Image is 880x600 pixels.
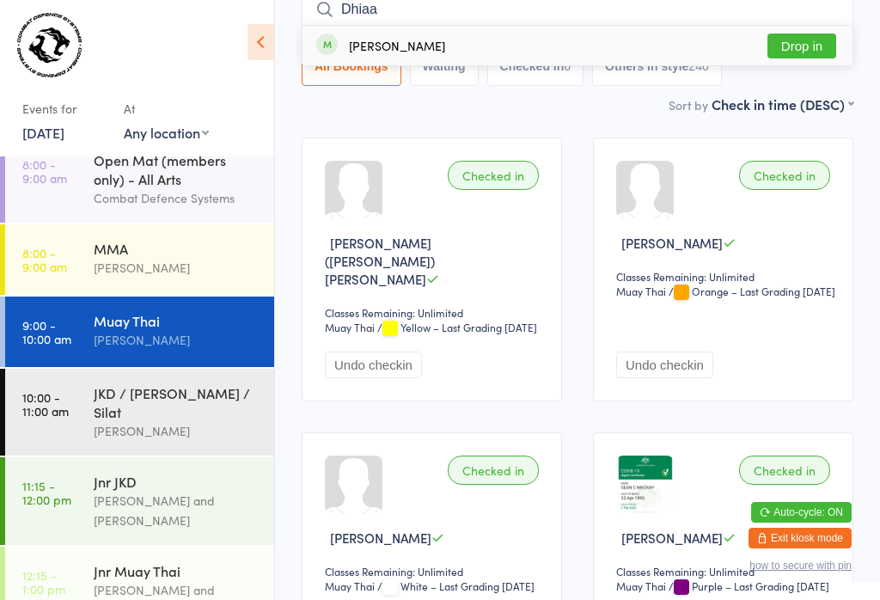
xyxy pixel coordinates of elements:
span: / Purple – Last Grading [DATE] [669,579,829,593]
button: Exit kiosk mode [749,528,852,548]
div: 6 [564,59,571,73]
button: Undo checkin [325,352,422,378]
button: how to secure with pin [749,560,852,572]
div: Muay Thai [94,311,260,330]
a: 11:15 -12:00 pmJnr JKD[PERSON_NAME] and [PERSON_NAME] [5,457,274,545]
div: Muay Thai [325,320,375,334]
div: Open Mat (members only) - All Arts [94,150,260,188]
div: Muay Thai [616,284,666,298]
div: Jnr JKD [94,472,260,491]
a: 10:00 -11:00 amJKD / [PERSON_NAME] / Silat[PERSON_NAME] [5,369,274,456]
span: / White – Last Grading [DATE] [377,579,535,593]
div: At [124,95,209,123]
button: Waiting [410,46,479,86]
time: 11:15 - 12:00 pm [22,479,71,506]
a: 8:00 -9:00 amOpen Mat (members only) - All ArtsCombat Defence Systems [5,136,274,223]
div: [PERSON_NAME] [94,330,260,350]
div: Classes Remaining: Unlimited [616,269,835,284]
div: Checked in [448,456,539,485]
button: Drop in [767,34,836,58]
div: Classes Remaining: Unlimited [325,564,544,579]
button: All Bookings [302,46,401,86]
span: [PERSON_NAME] [621,529,723,547]
time: 10:00 - 11:00 am [22,390,69,418]
div: JKD / [PERSON_NAME] / Silat [94,383,260,421]
time: 12:15 - 1:00 pm [22,568,65,596]
div: Events for [22,95,107,123]
div: Checked in [739,456,830,485]
a: 8:00 -9:00 amMMA[PERSON_NAME] [5,224,274,295]
div: Jnr Muay Thai [94,561,260,580]
span: / Orange – Last Grading [DATE] [669,284,835,298]
div: [PERSON_NAME] [94,421,260,441]
a: [DATE] [22,123,64,142]
div: Combat Defence Systems [94,188,260,208]
time: 8:00 - 9:00 am [22,246,67,273]
span: [PERSON_NAME] [621,234,723,252]
div: Checked in [448,161,539,190]
span: [PERSON_NAME] [330,529,431,547]
div: [PERSON_NAME] and [PERSON_NAME] [94,491,260,530]
a: 9:00 -10:00 amMuay Thai[PERSON_NAME] [5,297,274,367]
div: Muay Thai [325,579,375,593]
div: Classes Remaining: Unlimited [616,564,835,579]
div: Checked in [739,161,830,190]
span: [PERSON_NAME] ([PERSON_NAME]) [PERSON_NAME] [325,234,435,288]
div: [PERSON_NAME] [94,258,260,278]
div: Classes Remaining: Unlimited [325,305,544,320]
div: MMA [94,239,260,258]
img: Combat Defence Systems [17,13,82,77]
span: / Yellow – Last Grading [DATE] [377,320,537,334]
img: image1643692886.png [616,456,674,513]
div: [PERSON_NAME] [349,39,445,52]
div: Muay Thai [616,579,666,593]
div: Check in time (DESC) [712,95,853,113]
button: Others in style240 [592,46,722,86]
time: 9:00 - 10:00 am [22,318,71,346]
div: 240 [688,59,708,73]
button: Auto-cycle: ON [751,502,852,523]
button: Checked in6 [487,46,584,86]
button: Undo checkin [616,352,713,378]
time: 8:00 - 9:00 am [22,157,67,185]
div: Any location [124,123,209,142]
label: Sort by [669,96,708,113]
